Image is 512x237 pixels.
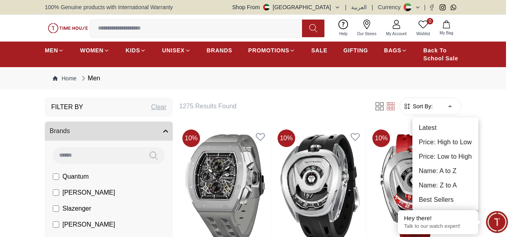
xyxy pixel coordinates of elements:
[412,164,478,178] li: Name: A to Z
[412,193,478,207] li: Best Sellers
[412,178,478,193] li: Name: Z to A
[486,211,508,233] div: Chat Widget
[404,214,472,222] div: Hey there!
[412,135,478,149] li: Price: High to Low
[404,223,472,230] p: Talk to our watch expert!
[412,149,478,164] li: Price: Low to High
[412,121,478,135] li: Latest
